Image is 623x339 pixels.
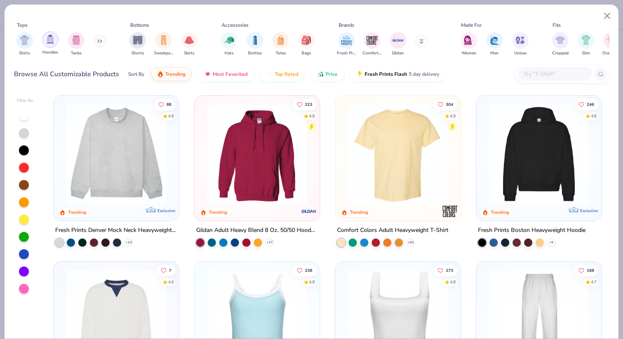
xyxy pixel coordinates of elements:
div: Comfort Colors Adult Heavyweight T-Shirt [337,225,448,236]
button: filter button [221,32,237,56]
div: filter for Fresh Prints [337,32,356,56]
div: 4.8 [591,113,597,119]
span: Trending [165,71,185,77]
div: filter for Sweatpants [154,32,173,56]
span: Totes [276,50,286,56]
span: 273 [446,268,453,272]
img: f5d85501-0dbb-4ee4-b115-c08fa3845d83 [62,104,171,204]
button: filter button [390,32,406,56]
div: Accessories [222,21,248,29]
div: filter for Skirts [181,32,197,56]
span: + 9 [549,240,553,245]
span: Shirts [19,50,30,56]
img: Totes Image [276,35,285,45]
img: 01756b78-01f6-4cc6-8d8a-3c30c1a0c8ac [203,104,311,204]
div: Sort By [128,70,144,78]
span: Unisex [514,50,527,56]
div: Fresh Prints Boston Heavyweight Hoodie [478,225,586,236]
div: filter for Shorts [129,32,146,56]
div: 4.9 [450,113,456,119]
div: Tops [17,21,28,29]
button: filter button [181,32,197,56]
div: filter for Unisex [512,32,529,56]
span: Tanks [71,50,82,56]
img: Bags Image [302,35,311,45]
div: filter for Men [486,32,503,56]
span: Exclusive [157,208,175,213]
div: 4.6 [169,279,174,285]
span: Top Rated [275,71,298,77]
img: TopRated.gif [267,71,273,77]
button: filter button [602,32,621,56]
img: Sweatpants Image [159,35,168,45]
div: Fresh Prints Denver Mock Neck Heavyweight Sweatshirt [55,225,177,236]
button: filter button [578,32,594,56]
span: Men [490,50,499,56]
span: Exclusive [580,208,597,213]
span: 168 [587,268,594,272]
img: Shirts Image [20,35,29,45]
button: filter button [16,32,33,56]
span: 7 [169,268,172,272]
span: Hats [225,50,234,56]
button: Like [157,264,176,276]
div: Filter By [17,98,33,104]
span: Fresh Prints Flash [365,71,407,77]
div: 4.8 [309,113,315,119]
button: filter button [247,32,263,56]
img: e55d29c3-c55d-459c-bfd9-9b1c499ab3c6 [452,104,561,204]
div: filter for Totes [272,32,289,56]
button: filter button [298,32,315,56]
button: Like [574,264,598,276]
span: 223 [305,102,312,106]
div: filter for Slim [578,32,594,56]
span: Women [461,50,476,56]
button: filter button [552,32,569,56]
input: Try "T-Shirt" [523,69,586,79]
div: filter for Women [461,32,477,56]
div: filter for Oversized [602,32,621,56]
button: filter button [68,32,84,56]
span: Bottles [248,50,262,56]
div: Brands [339,21,354,29]
div: filter for Hoodies [42,31,59,56]
img: most_fav.gif [204,71,211,77]
img: Skirts Image [185,35,194,45]
img: Slim Image [581,35,590,45]
img: Bottles Image [251,35,260,45]
div: 4.8 [169,113,174,119]
button: Price [311,67,344,81]
span: 238 [305,268,312,272]
button: filter button [461,32,477,56]
button: filter button [363,32,382,56]
div: 4.8 [450,279,456,285]
img: 91acfc32-fd48-4d6b-bdad-a4c1a30ac3fc [485,104,593,204]
span: Sweatpants [154,50,173,56]
span: Hoodies [42,49,58,56]
div: Bottoms [130,21,149,29]
span: Most Favorited [213,71,248,77]
img: Women Image [464,35,473,45]
img: Fresh Prints Image [340,34,353,47]
span: Bags [302,50,311,56]
button: filter button [486,32,503,56]
span: 88 [167,102,172,106]
span: 246 [587,102,594,106]
button: filter button [42,32,59,56]
div: filter for Cropped [552,32,569,56]
span: Price [326,71,337,77]
div: Gildan Adult Heavy Blend 8 Oz. 50/50 Hooded Sweatshirt [196,225,318,236]
img: Gildan Image [392,34,404,47]
div: Fits [553,21,561,29]
span: + 37 [267,240,273,245]
div: Browse All Customizable Products [14,69,119,79]
div: filter for Bags [298,32,315,56]
span: Oversized [602,50,621,56]
span: Comfort Colors [363,50,382,56]
img: Oversized Image [607,35,616,45]
img: Comfort Colors logo [442,203,458,220]
button: Like [433,98,457,110]
button: filter button [337,32,356,56]
span: 304 [446,102,453,106]
button: Like [293,98,316,110]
